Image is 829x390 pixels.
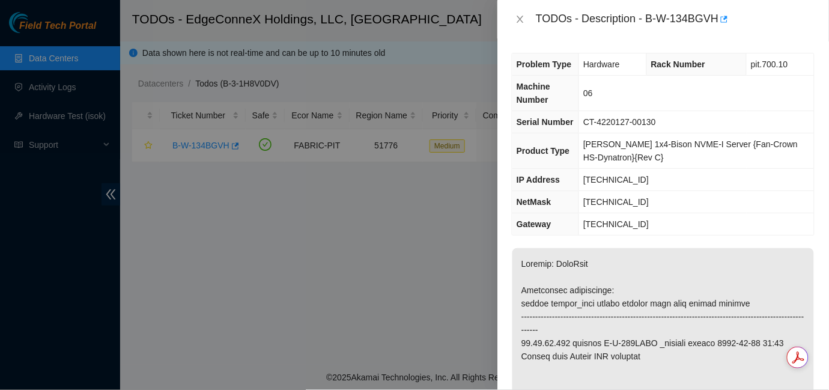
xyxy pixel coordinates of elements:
span: Problem Type [517,59,572,69]
span: pit.700.10 [751,59,788,69]
span: Hardware [583,59,620,69]
button: Close [512,14,529,25]
span: Serial Number [517,117,574,127]
span: CT-4220127-00130 [583,117,656,127]
span: Product Type [517,146,569,156]
span: IP Address [517,175,560,184]
span: Machine Number [517,82,550,105]
span: [TECHNICAL_ID] [583,175,649,184]
span: [TECHNICAL_ID] [583,219,649,229]
span: 06 [583,88,593,98]
span: [PERSON_NAME] 1x4-Bison NVME-I Server {Fan-Crown HS-Dynatron}{Rev C} [583,139,798,162]
span: Gateway [517,219,551,229]
span: Rack Number [651,59,705,69]
span: NetMask [517,197,551,207]
span: close [515,14,525,24]
div: TODOs - Description - B-W-134BGVH [536,10,815,29]
span: [TECHNICAL_ID] [583,197,649,207]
